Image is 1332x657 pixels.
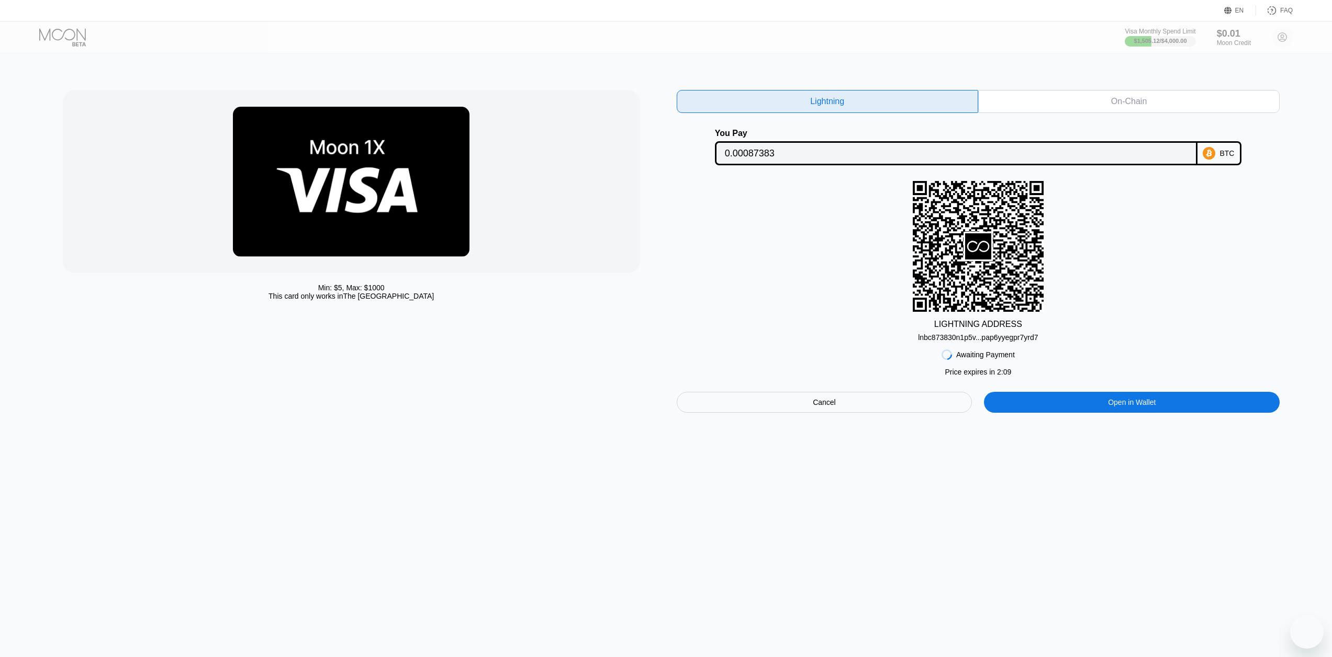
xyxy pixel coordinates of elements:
[1125,28,1195,47] div: Visa Monthly Spend Limit$1,505.12/$4,000.00
[1108,398,1156,407] div: Open in Wallet
[1134,38,1187,44] div: $1,505.12 / $4,000.00
[918,333,1038,342] div: lnbc873830n1p5v...pap6yyegpr7yrd7
[1125,28,1195,35] div: Visa Monthly Spend Limit
[810,96,844,107] div: Lightning
[997,368,1011,376] span: 2 : 09
[978,90,1280,113] div: On-Chain
[945,368,1011,376] div: Price expires in
[956,350,1015,359] div: Awaiting Payment
[918,329,1038,342] div: lnbc873830n1p5v...pap6yyegpr7yrd7
[318,284,385,292] div: Min: $ 5 , Max: $ 1000
[934,320,1022,329] div: LIGHTNING ADDRESS
[677,392,972,413] div: Cancel
[677,129,1280,165] div: You PayBTC
[1111,96,1147,107] div: On-Chain
[984,392,1280,413] div: Open in Wallet
[1280,7,1293,14] div: FAQ
[1290,615,1324,649] iframe: Button to launch messaging window
[1256,5,1293,16] div: FAQ
[1235,7,1244,14] div: EN
[715,129,1197,138] div: You Pay
[268,292,434,300] div: This card only works in The [GEOGRAPHIC_DATA]
[813,398,836,407] div: Cancel
[1224,5,1256,16] div: EN
[1219,149,1234,157] div: BTC
[677,90,978,113] div: Lightning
